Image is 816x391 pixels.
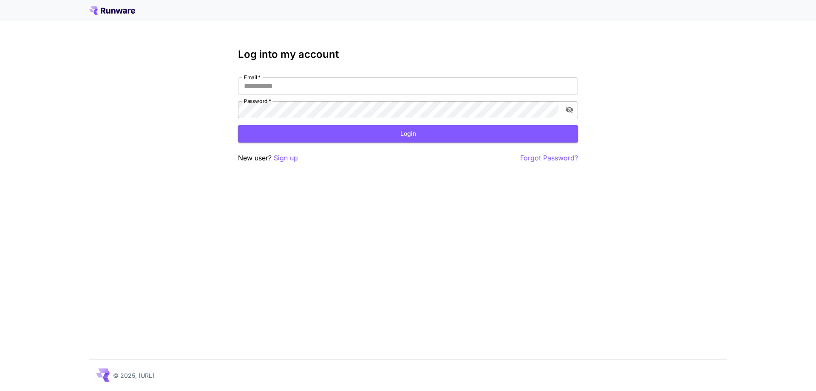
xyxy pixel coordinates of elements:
[274,153,298,163] button: Sign up
[562,102,577,117] button: toggle password visibility
[238,153,298,163] p: New user?
[238,125,578,143] button: Login
[520,153,578,163] button: Forgot Password?
[244,74,261,81] label: Email
[113,371,154,380] p: © 2025, [URL]
[244,97,271,105] label: Password
[238,49,578,60] h3: Log into my account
